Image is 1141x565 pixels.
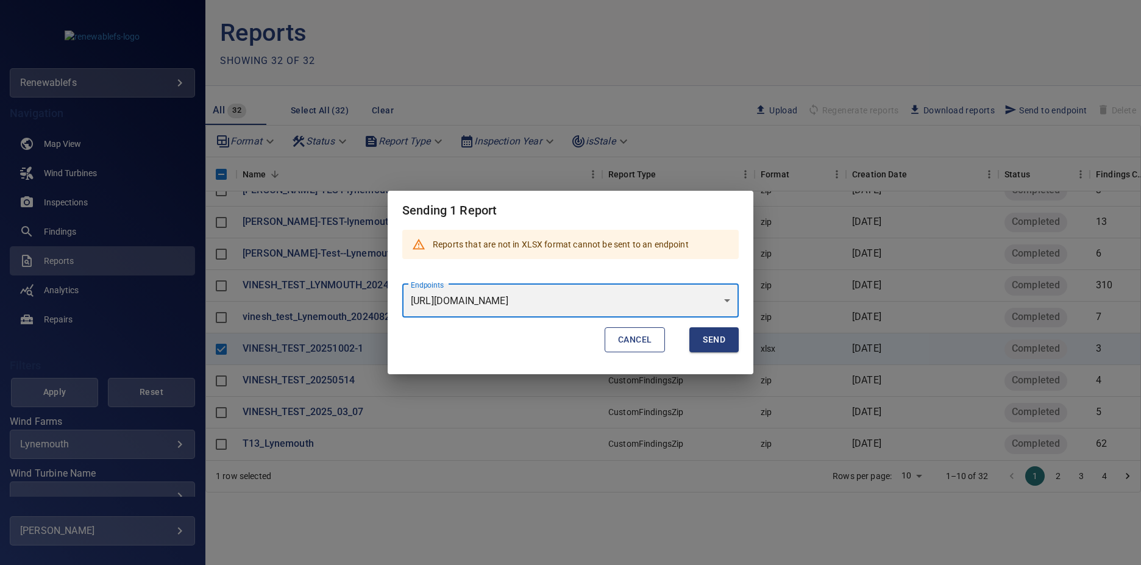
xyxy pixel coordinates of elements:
span: Send [703,332,725,347]
h2: Sending 1 Report [388,191,753,230]
div: Reports that are not in XLSX format cannot be sent to an endpoint [433,233,689,255]
button: Send [689,327,739,352]
button: Cancel [605,327,665,352]
div: [URL][DOMAIN_NAME] [402,283,739,318]
span: Cancel [618,332,652,347]
label: Endpoints [411,280,444,290]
